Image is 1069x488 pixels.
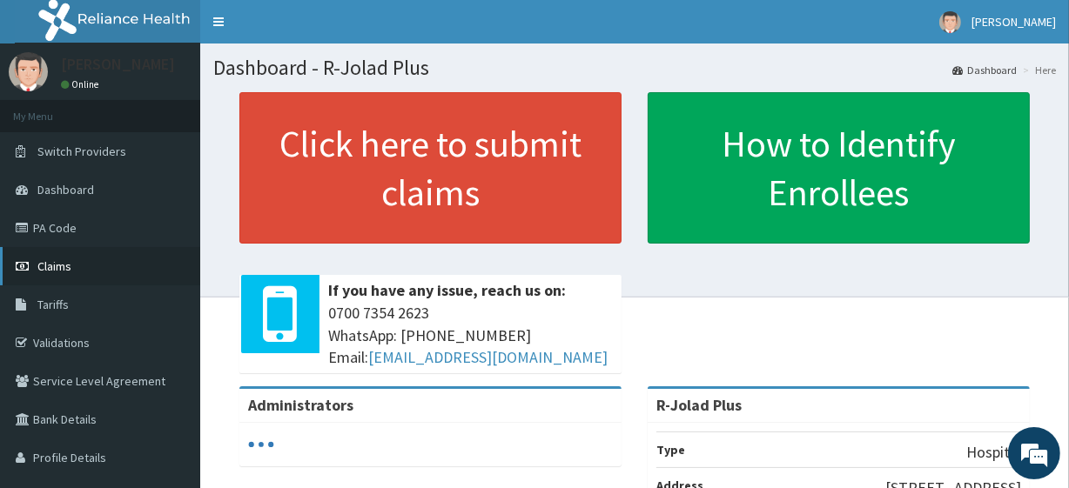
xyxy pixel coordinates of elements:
[61,57,175,72] p: [PERSON_NAME]
[37,297,69,312] span: Tariffs
[1019,63,1056,77] li: Here
[648,92,1030,244] a: How to Identify Enrollees
[656,442,685,458] b: Type
[939,11,961,33] img: User Image
[368,347,608,367] a: [EMAIL_ADDRESS][DOMAIN_NAME]
[239,92,622,244] a: Click here to submit claims
[37,258,71,274] span: Claims
[972,14,1056,30] span: [PERSON_NAME]
[37,182,94,197] span: Dashboard
[213,57,1056,79] h1: Dashboard - R-Jolad Plus
[61,78,103,90] a: Online
[248,395,353,415] b: Administrators
[328,280,566,300] b: If you have any issue, reach us on:
[952,63,1017,77] a: Dashboard
[9,52,48,91] img: User Image
[328,302,613,369] span: 0700 7354 2623 WhatsApp: [PHONE_NUMBER] Email:
[37,144,126,159] span: Switch Providers
[656,395,742,415] strong: R-Jolad Plus
[248,431,274,458] svg: audio-loading
[966,441,1021,464] p: Hospital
